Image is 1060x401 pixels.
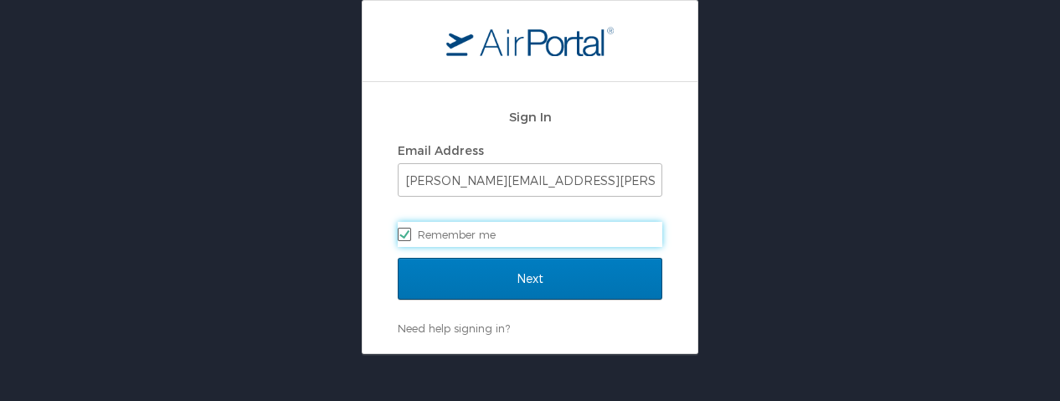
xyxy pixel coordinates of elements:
label: Email Address [398,143,484,157]
label: Remember me [398,222,662,247]
a: Need help signing in? [398,321,510,335]
img: logo [446,26,614,56]
h2: Sign In [398,107,662,126]
input: Next [398,258,662,300]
